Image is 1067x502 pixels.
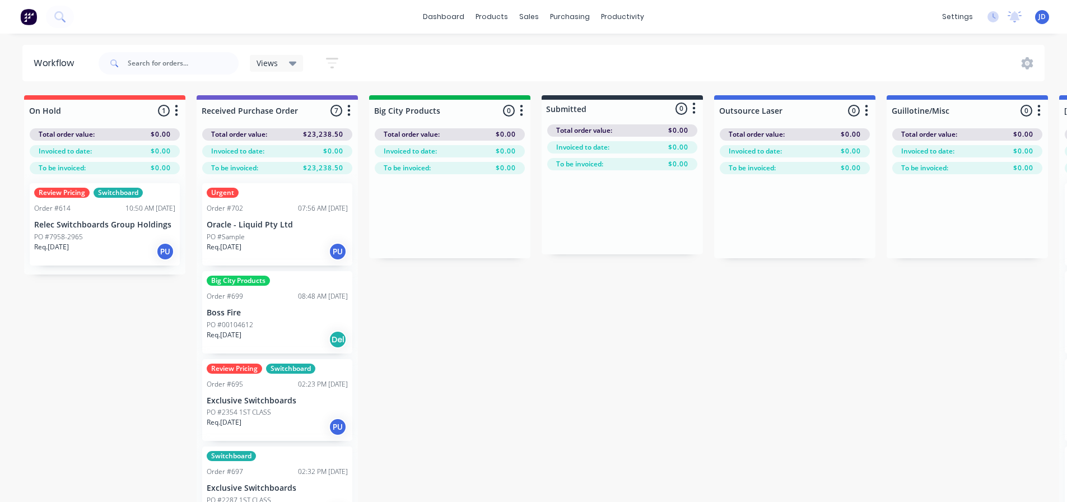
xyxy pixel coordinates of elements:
div: Switchboard [266,364,315,374]
span: JD [1038,12,1046,22]
div: Urgent [207,188,239,198]
span: Total order value: [729,129,785,140]
span: $0.00 [151,163,171,173]
span: Total order value: [556,125,612,136]
span: $23,238.50 [303,163,343,173]
div: 02:32 PM [DATE] [298,467,348,477]
div: Order #614 [34,203,71,213]
div: 02:23 PM [DATE] [298,379,348,389]
span: Invoiced to date: [729,146,782,156]
span: $0.00 [496,163,516,173]
div: 10:50 AM [DATE] [125,203,175,213]
span: To be invoiced: [211,163,258,173]
div: Review PricingSwitchboardOrder #69502:23 PM [DATE]Exclusive SwitchboardsPO #2354 1ST CLASSReq.[DA... [202,359,352,441]
div: Review PricingSwitchboardOrder #61410:50 AM [DATE]Relec Switchboards Group HoldingsPO #7958-2965R... [30,183,180,266]
div: Switchboard [207,451,256,461]
div: purchasing [544,8,595,25]
input: Search for orders... [128,52,239,75]
span: Invoiced to date: [384,146,437,156]
span: $0.00 [668,125,688,136]
span: $0.00 [841,146,861,156]
div: Switchboard [94,188,143,198]
div: Workflow [34,57,80,70]
div: Order #697 [207,467,243,477]
span: Invoiced to date: [901,146,954,156]
span: $0.00 [496,146,516,156]
div: Big City Products [207,276,270,286]
span: Invoiced to date: [556,142,609,152]
p: Boss Fire [207,308,348,318]
span: To be invoiced: [729,163,776,173]
div: Big City ProductsOrder #69908:48 AM [DATE]Boss FirePO #00104612Req.[DATE]Del [202,271,352,354]
p: PO #Sample [207,232,245,242]
p: PO #00104612 [207,320,253,330]
div: Review Pricing [34,188,90,198]
p: Req. [DATE] [207,417,241,427]
span: $0.00 [841,129,861,140]
span: To be invoiced: [901,163,948,173]
div: Order #695 [207,379,243,389]
div: productivity [595,8,650,25]
span: Total order value: [211,129,267,140]
span: To be invoiced: [384,163,431,173]
p: PO #7958-2965 [34,232,83,242]
span: Total order value: [384,129,440,140]
span: $23,238.50 [303,129,343,140]
span: $0.00 [668,159,688,169]
p: Oracle - Liquid Pty Ltd [207,220,348,230]
div: Review Pricing [207,364,262,374]
span: $0.00 [323,146,343,156]
span: $0.00 [151,129,171,140]
span: To be invoiced: [556,159,603,169]
div: sales [514,8,544,25]
p: Relec Switchboards Group Holdings [34,220,175,230]
span: $0.00 [496,129,516,140]
span: Total order value: [901,129,957,140]
span: $0.00 [668,142,688,152]
a: dashboard [417,8,470,25]
span: $0.00 [1013,146,1033,156]
div: products [470,8,514,25]
span: Total order value: [39,129,95,140]
div: Del [329,331,347,348]
span: $0.00 [151,146,171,156]
span: Invoiced to date: [211,146,264,156]
p: Req. [DATE] [207,330,241,340]
span: Views [257,57,278,69]
div: 08:48 AM [DATE] [298,291,348,301]
div: Order #702 [207,203,243,213]
img: Factory [20,8,37,25]
div: PU [329,243,347,261]
div: settings [936,8,979,25]
span: To be invoiced: [39,163,86,173]
p: Req. [DATE] [34,242,69,252]
p: Exclusive Switchboards [207,484,348,493]
span: $0.00 [1013,163,1033,173]
div: UrgentOrder #70207:56 AM [DATE]Oracle - Liquid Pty LtdPO #SampleReq.[DATE]PU [202,183,352,266]
p: Exclusive Switchboards [207,396,348,406]
p: PO #2354 1ST CLASS [207,407,271,417]
span: $0.00 [841,163,861,173]
div: PU [156,243,174,261]
span: Invoiced to date: [39,146,92,156]
p: Req. [DATE] [207,242,241,252]
div: PU [329,418,347,436]
div: Order #699 [207,291,243,301]
div: 07:56 AM [DATE] [298,203,348,213]
span: $0.00 [1013,129,1033,140]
